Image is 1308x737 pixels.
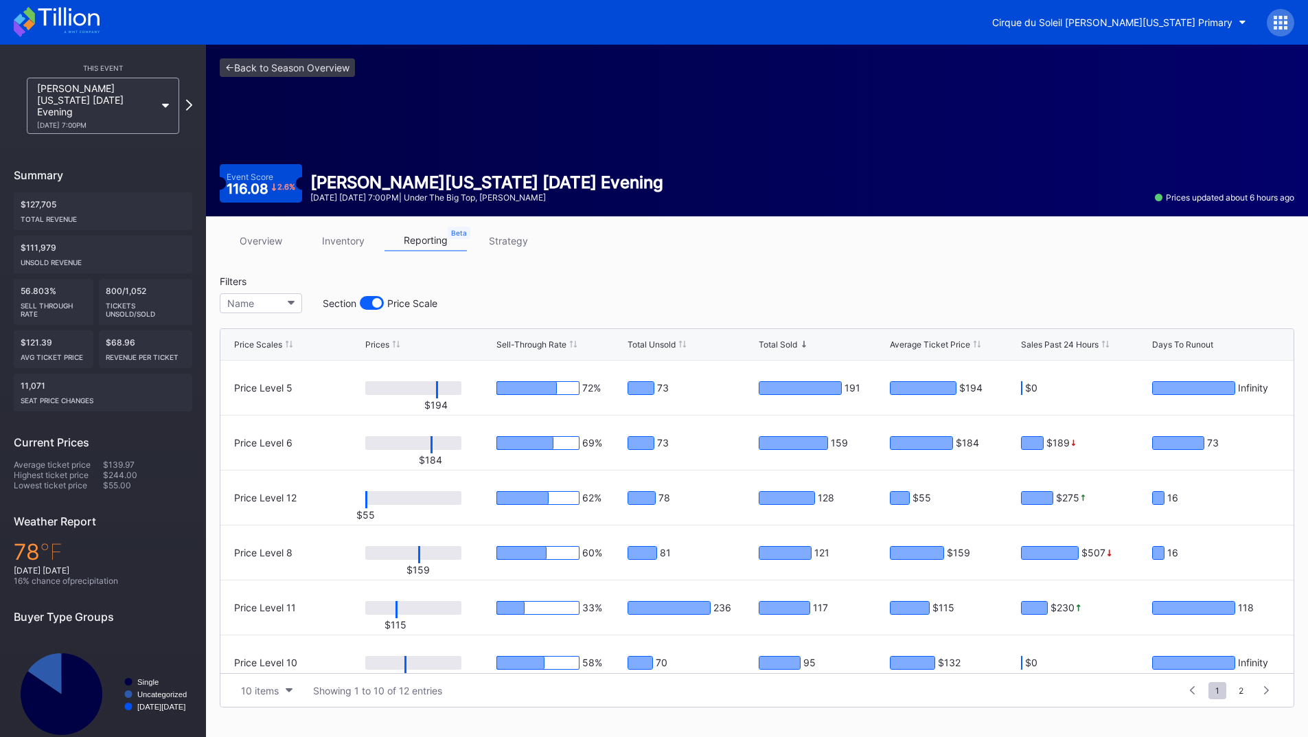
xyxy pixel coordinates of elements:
div: $139.97 [103,460,192,470]
div: Filters [220,275,444,287]
div: Revenue per ticket [106,348,185,361]
div: [DATE] 7:00PM [37,121,155,129]
div: Total Sold [759,339,797,350]
div: 78 [14,538,192,565]
div: Average ticket price [14,460,103,470]
div: $159 [947,547,970,559]
text: [DATE][DATE] [137,703,185,711]
div: Price Scales [234,339,282,350]
div: Avg ticket price [21,348,87,361]
div: Prices [365,339,389,350]
div: $189 [1046,437,1070,449]
div: 33 % [582,602,602,614]
div: Sell-Through Rate [496,339,566,350]
div: Event Score [227,172,273,182]
div: $127,705 [14,192,192,230]
div: Infinity [1238,382,1268,394]
div: [PERSON_NAME][US_STATE] [DATE] Evening [37,82,155,129]
div: 10 items [241,685,279,696]
div: 95 [803,657,816,669]
div: $55 [348,509,382,521]
div: $275 [1056,492,1079,504]
div: Section Price Scale [323,296,437,310]
div: $244.00 [103,470,192,480]
div: Tickets Unsold/Sold [106,296,185,318]
div: $55 [913,492,931,504]
button: 10 items [234,681,299,700]
div: 16 % chance of precipitation [14,576,192,586]
div: Weather Report [14,514,192,528]
div: 16 [1167,547,1178,559]
div: 191 [845,382,860,394]
div: Total Revenue [21,209,185,223]
text: Uncategorized [137,690,187,699]
div: $230 [1051,602,1075,614]
div: Price Level 8 [234,547,292,558]
div: 128 [818,492,834,504]
div: Total Unsold [628,339,676,350]
div: 72 % [582,382,601,394]
div: Price Level 12 [234,492,297,503]
div: [DATE] [DATE] 7:00PM | Under the Big Top, [PERSON_NAME] [310,192,663,203]
div: 69 % [582,437,602,449]
div: Infinity [1238,657,1268,669]
div: Buyer Type Groups [14,610,192,624]
div: $194 [419,399,453,411]
div: $184 [956,437,979,449]
div: Average Ticket Price [890,339,970,350]
div: Highest ticket price [14,470,103,480]
div: 56.803% [14,279,93,325]
div: Prices updated about 6 hours ago [1155,192,1294,203]
div: $507 [1081,547,1105,559]
text: Single [137,678,159,686]
div: This Event [14,64,192,72]
div: $194 [959,382,983,394]
a: overview [220,230,302,251]
div: 800/1,052 [99,279,192,325]
div: $132 [938,657,961,669]
div: 81 [660,547,671,559]
div: 73 [657,382,669,394]
a: strategy [467,230,549,251]
a: reporting [385,230,467,251]
div: 236 [713,602,731,614]
div: Lowest ticket price [14,480,103,490]
div: 73 [1207,437,1219,449]
div: 73 [657,437,669,449]
div: $115 [378,619,413,631]
div: 121 [814,547,829,559]
button: Cirque du Soleil [PERSON_NAME][US_STATE] Primary [982,10,1257,35]
div: 2.6 % [277,183,295,191]
div: 70 [656,657,667,669]
div: Days To Runout [1152,339,1213,350]
div: $55.00 [103,480,192,490]
a: inventory [302,230,385,251]
div: $0 [1025,657,1037,669]
div: $184 [413,454,448,466]
div: Unsold Revenue [21,253,185,267]
div: $0 [1025,382,1037,394]
span: 2 [1232,682,1250,699]
div: 116.08 [227,182,296,196]
div: Price Level 6 [234,437,292,449]
div: 16 [1167,492,1178,504]
div: 11,071 [14,374,192,411]
div: 78 [658,492,670,504]
div: $111,979 [14,236,192,273]
div: [DATE] [DATE] [14,565,192,576]
div: $68.96 [99,330,192,368]
a: <-Back to Season Overview [220,58,355,77]
div: seat price changes [21,391,185,405]
div: Price Level 5 [234,382,292,394]
div: $121.39 [14,330,93,368]
div: Showing 1 to 10 of 12 entries [313,685,442,696]
button: Name [220,293,302,313]
div: Price Level 11 [234,602,296,613]
div: $159 [401,564,435,576]
div: Summary [14,168,192,182]
div: 62 % [582,492,601,504]
span: ℉ [40,538,62,565]
span: 1 [1208,682,1226,699]
div: Current Prices [14,435,192,449]
div: 117 [813,602,828,614]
